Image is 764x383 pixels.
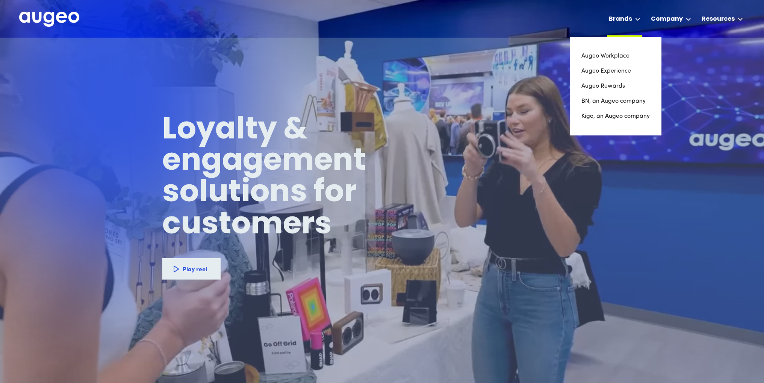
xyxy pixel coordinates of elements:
[651,15,683,24] div: Company
[609,15,632,24] div: Brands
[581,94,650,109] a: BN, an Augeo company
[581,109,650,124] a: Kigo, an Augeo company
[570,37,661,135] nav: Brands
[702,15,735,24] div: Resources
[19,12,79,27] img: Augeo's full logo in white.
[581,64,650,79] a: Augeo Experience
[581,49,650,64] a: Augeo Workplace
[581,79,650,94] a: Augeo Rewards
[19,12,79,27] a: home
